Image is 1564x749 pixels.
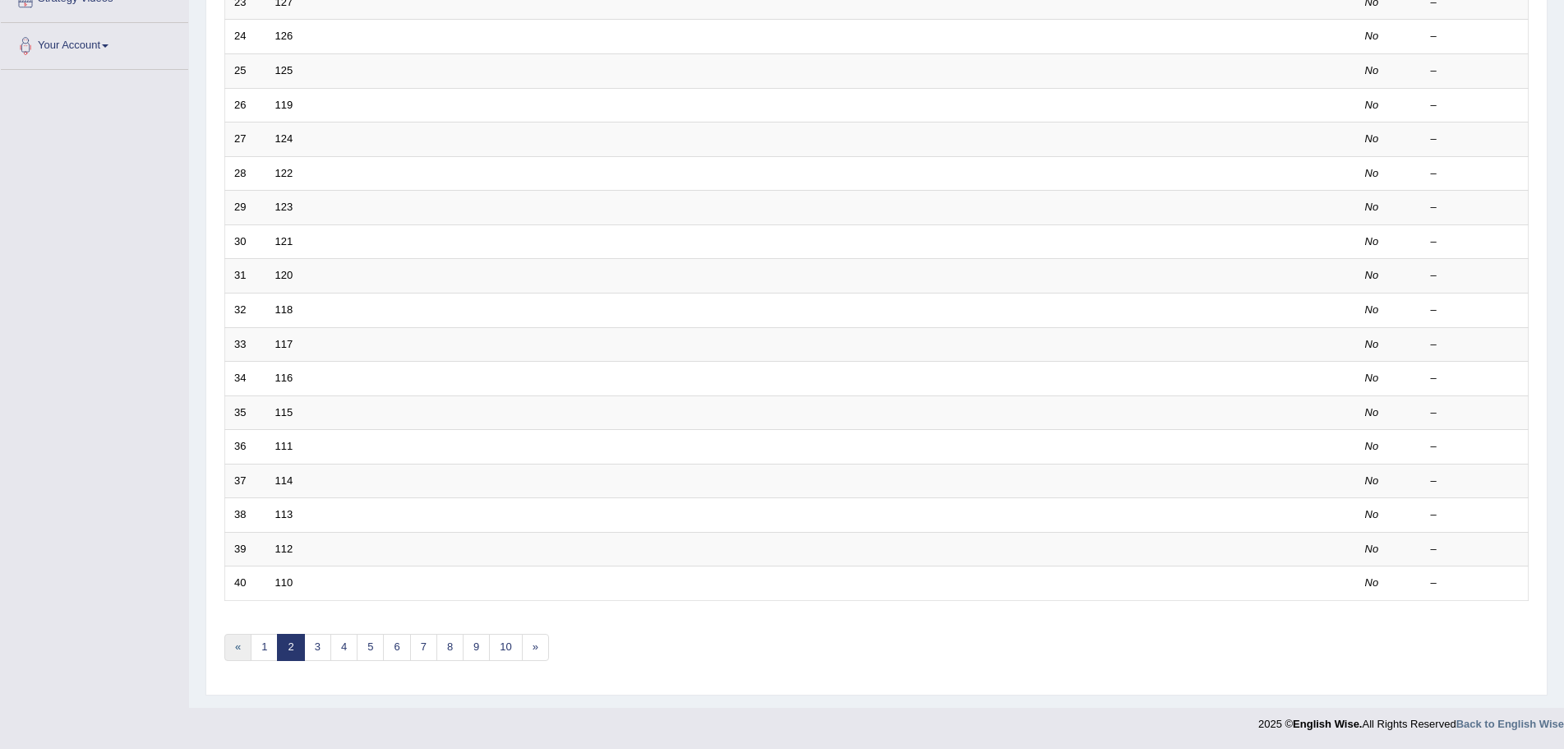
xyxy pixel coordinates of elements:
[489,634,522,661] a: 10
[1456,718,1564,730] a: Back to English Wise
[275,235,293,247] a: 121
[1293,718,1362,730] strong: English Wise.
[1365,338,1379,350] em: No
[1431,132,1520,147] div: –
[330,634,358,661] a: 4
[275,338,293,350] a: 117
[275,64,293,76] a: 125
[275,30,293,42] a: 126
[357,634,384,661] a: 5
[1365,508,1379,520] em: No
[275,167,293,179] a: 122
[275,474,293,487] a: 114
[1431,166,1520,182] div: –
[1365,201,1379,213] em: No
[1431,268,1520,284] div: –
[1431,337,1520,353] div: –
[225,191,266,225] td: 29
[225,362,266,396] td: 34
[1365,269,1379,281] em: No
[1431,98,1520,113] div: –
[1365,406,1379,418] em: No
[225,20,266,54] td: 24
[1365,474,1379,487] em: No
[225,123,266,157] td: 27
[277,634,304,661] a: 2
[1431,507,1520,523] div: –
[225,224,266,259] td: 30
[1431,63,1520,79] div: –
[275,440,293,452] a: 111
[251,634,278,661] a: 1
[1258,708,1564,732] div: 2025 © All Rights Reserved
[1365,235,1379,247] em: No
[1431,200,1520,215] div: –
[1365,372,1379,384] em: No
[1431,405,1520,421] div: –
[1365,543,1379,555] em: No
[275,269,293,281] a: 120
[383,634,410,661] a: 6
[275,508,293,520] a: 113
[275,543,293,555] a: 112
[1365,64,1379,76] em: No
[225,259,266,294] td: 31
[275,406,293,418] a: 115
[1431,439,1520,455] div: –
[225,54,266,89] td: 25
[1365,440,1379,452] em: No
[1,23,188,64] a: Your Account
[1431,576,1520,591] div: –
[224,634,251,661] a: «
[275,372,293,384] a: 116
[225,88,266,123] td: 26
[225,498,266,533] td: 38
[1431,371,1520,386] div: –
[275,201,293,213] a: 123
[275,303,293,316] a: 118
[463,634,490,661] a: 9
[304,634,331,661] a: 3
[1431,542,1520,557] div: –
[225,566,266,601] td: 40
[225,532,266,566] td: 39
[225,430,266,465] td: 36
[275,576,293,589] a: 110
[410,634,437,661] a: 7
[1365,303,1379,316] em: No
[275,99,293,111] a: 119
[275,132,293,145] a: 124
[522,634,549,661] a: »
[225,327,266,362] td: 33
[1365,167,1379,179] em: No
[1365,30,1379,42] em: No
[1365,99,1379,111] em: No
[225,464,266,498] td: 37
[225,395,266,430] td: 35
[225,293,266,327] td: 32
[1365,132,1379,145] em: No
[1431,29,1520,44] div: –
[225,156,266,191] td: 28
[1431,474,1520,489] div: –
[1431,303,1520,318] div: –
[436,634,464,661] a: 8
[1365,576,1379,589] em: No
[1431,234,1520,250] div: –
